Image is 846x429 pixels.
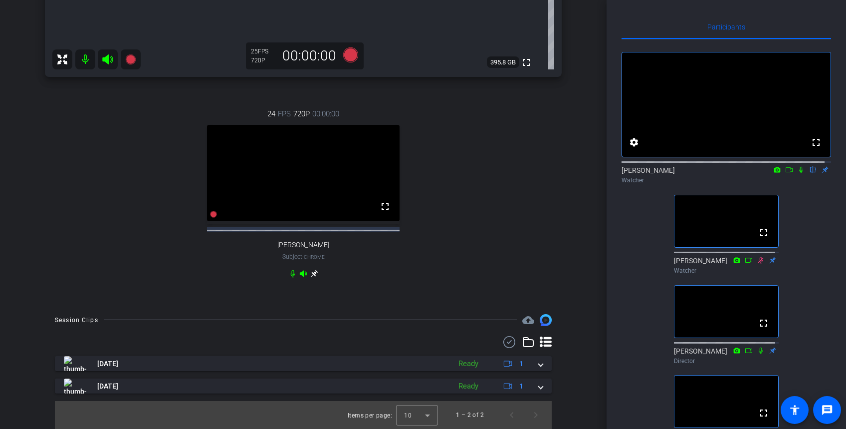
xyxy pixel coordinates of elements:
[379,201,391,213] mat-icon: fullscreen
[821,404,833,416] mat-icon: message
[487,56,519,68] span: 395.8 GB
[453,358,483,370] div: Ready
[97,359,118,369] span: [DATE]
[807,165,819,174] mat-icon: flip
[348,411,392,421] div: Items per page:
[64,379,86,394] img: thumb-nail
[258,48,268,55] span: FPS
[293,108,310,119] span: 720P
[758,317,770,329] mat-icon: fullscreen
[500,403,524,427] button: Previous page
[789,404,801,416] mat-icon: accessibility
[312,108,339,119] span: 00:00:00
[674,346,779,366] div: [PERSON_NAME]
[267,108,275,119] span: 24
[282,252,325,261] span: Subject
[55,379,552,394] mat-expansion-panel-header: thumb-nail[DATE]Ready1
[251,56,276,64] div: 720P
[251,47,276,55] div: 25
[540,314,552,326] img: Session clips
[628,136,640,148] mat-icon: settings
[810,136,822,148] mat-icon: fullscreen
[55,356,552,371] mat-expansion-panel-header: thumb-nail[DATE]Ready1
[519,359,523,369] span: 1
[622,176,831,185] div: Watcher
[520,56,532,68] mat-icon: fullscreen
[456,410,484,420] div: 1 – 2 of 2
[758,407,770,419] mat-icon: fullscreen
[302,253,304,260] span: -
[64,356,86,371] img: thumb-nail
[758,227,770,239] mat-icon: fullscreen
[304,254,325,260] span: Chrome
[55,315,98,325] div: Session Clips
[524,403,548,427] button: Next page
[674,357,779,366] div: Director
[674,266,779,275] div: Watcher
[278,108,291,119] span: FPS
[519,381,523,392] span: 1
[522,314,534,326] mat-icon: cloud_upload
[674,256,779,275] div: [PERSON_NAME]
[97,381,118,392] span: [DATE]
[453,381,483,392] div: Ready
[622,165,831,185] div: [PERSON_NAME]
[707,23,745,30] span: Participants
[276,47,343,64] div: 00:00:00
[277,241,329,249] span: [PERSON_NAME]
[522,314,534,326] span: Destinations for your clips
